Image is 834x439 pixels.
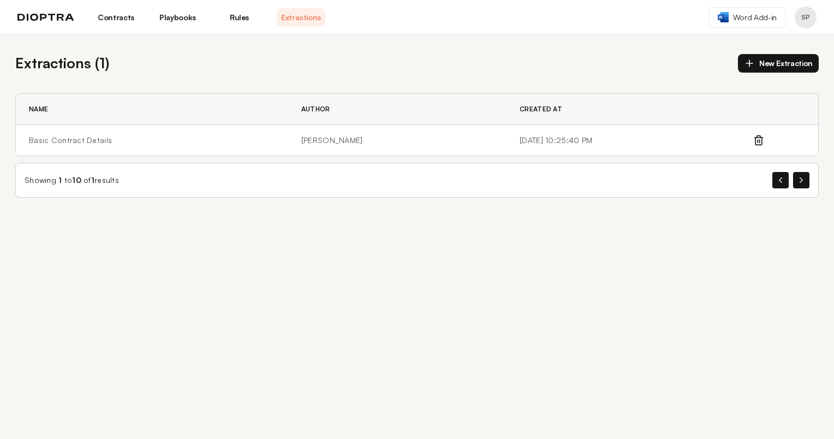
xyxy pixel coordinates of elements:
a: Rules [215,8,264,27]
img: logo [17,14,74,21]
button: Next [793,172,809,188]
span: 10 [72,175,81,185]
a: Extractions [277,8,325,27]
h2: Extractions ( 1 ) [15,52,109,74]
button: New Extraction [738,54,819,73]
div: Showing to of results [25,175,119,186]
th: Name [16,94,288,125]
a: Word Add-in [708,7,786,28]
td: [DATE] 10:25:40 PM [507,125,753,156]
td: Basic Contract Details [16,125,288,156]
button: Profile menu [795,7,817,28]
td: [PERSON_NAME] [288,125,507,156]
img: word [718,12,729,22]
th: Author [288,94,507,125]
span: Word Add-in [733,12,777,23]
span: 1 [91,175,94,185]
a: Contracts [92,8,140,27]
th: Created At [507,94,753,125]
a: Playbooks [153,8,202,27]
span: 1 [58,175,62,185]
button: Previous [772,172,789,188]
